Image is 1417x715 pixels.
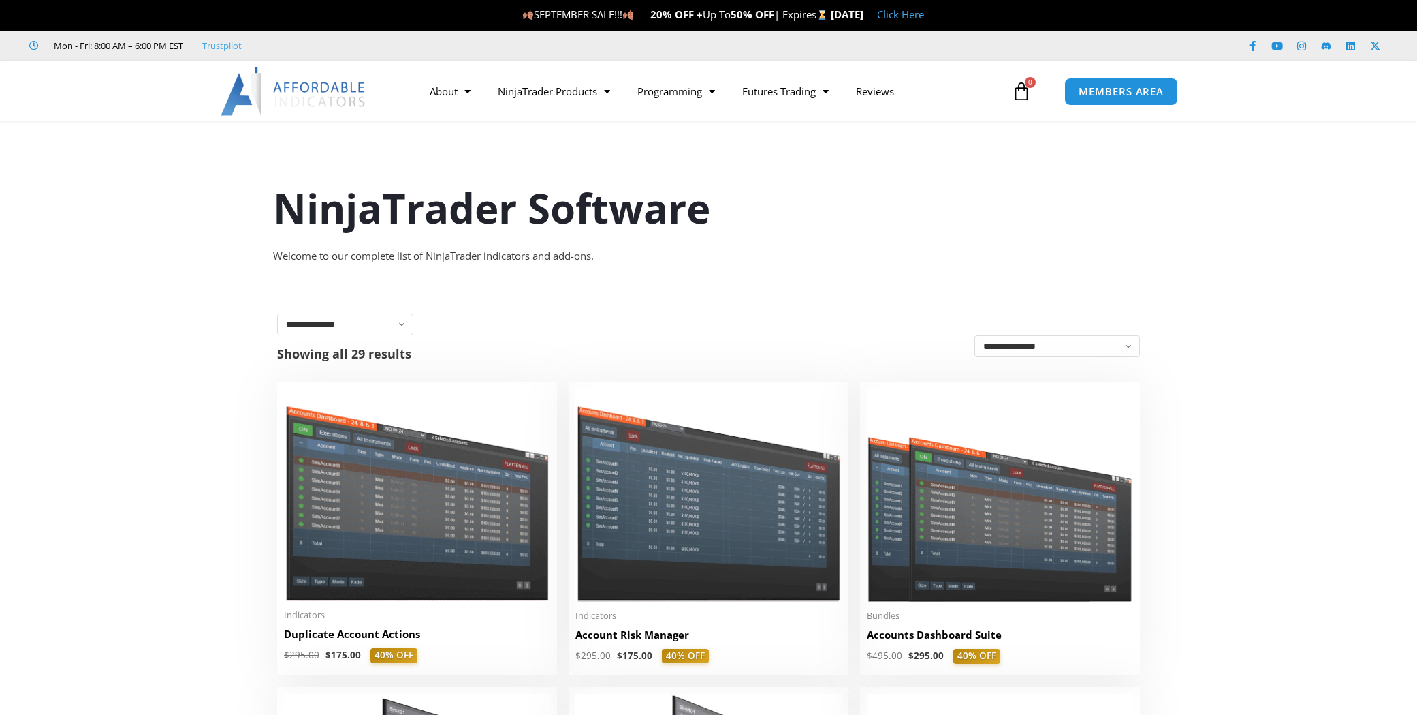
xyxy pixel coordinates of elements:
[617,650,622,662] span: $
[284,609,550,621] span: Indicators
[221,67,367,116] img: LogoAI | Affordable Indicators – NinjaTrader
[416,76,484,107] a: About
[650,7,703,21] strong: 20% OFF +
[273,179,1145,237] h1: NinjaTrader Software
[273,247,1145,266] div: Welcome to our complete list of NinjaTrader indicators and add-ons.
[842,76,908,107] a: Reviews
[877,7,924,21] a: Click Here
[575,628,842,642] h2: Account Risk Manager
[284,649,319,661] bdi: 295.00
[284,649,289,661] span: $
[729,76,842,107] a: Futures Trading
[370,648,417,663] span: 40% OFF
[817,10,827,20] img: ⌛
[867,389,1133,602] img: Accounts Dashboard Suite
[867,628,1133,649] a: Accounts Dashboard Suite
[325,649,331,661] span: $
[867,610,1133,622] span: Bundles
[731,7,774,21] strong: 50% OFF
[624,76,729,107] a: Programming
[50,37,183,54] span: Mon - Fri: 8:00 AM – 6:00 PM EST
[575,650,581,662] span: $
[284,627,550,648] a: Duplicate Account Actions
[831,7,863,21] strong: [DATE]
[1064,78,1178,106] a: MEMBERS AREA
[575,628,842,649] a: Account Risk Manager
[522,7,831,21] span: SEPTEMBER SALE!!! Up To | Expires
[623,10,633,20] img: 🍂
[867,650,902,662] bdi: 495.00
[523,10,533,20] img: 🍂
[908,650,914,662] span: $
[202,37,242,54] a: Trustpilot
[277,348,411,360] p: Showing all 29 results
[284,627,550,641] h2: Duplicate Account Actions
[908,650,944,662] bdi: 295.00
[1025,77,1036,88] span: 0
[867,628,1133,642] h2: Accounts Dashboard Suite
[575,650,611,662] bdi: 295.00
[575,389,842,601] img: Account Risk Manager
[1079,87,1164,97] span: MEMBERS AREA
[953,649,1000,664] span: 40% OFF
[284,389,550,601] img: Duplicate Account Actions
[575,610,842,622] span: Indicators
[325,649,361,661] bdi: 175.00
[974,335,1140,357] select: Shop order
[617,650,652,662] bdi: 175.00
[867,650,872,662] span: $
[416,76,1008,107] nav: Menu
[991,72,1051,111] a: 0
[662,649,709,664] span: 40% OFF
[484,76,624,107] a: NinjaTrader Products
